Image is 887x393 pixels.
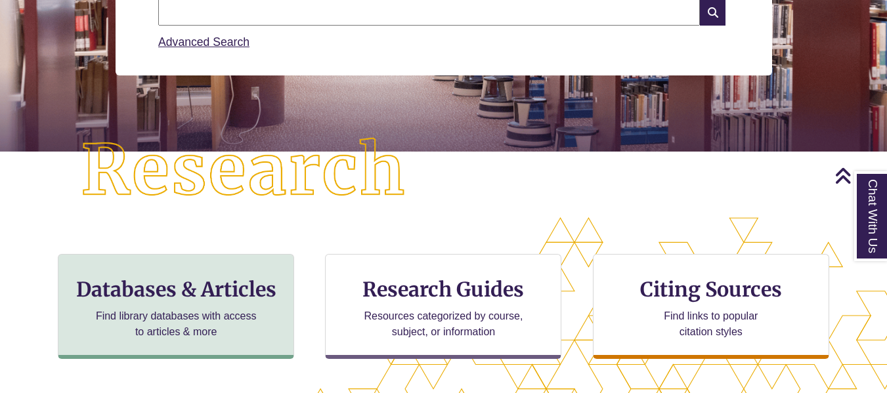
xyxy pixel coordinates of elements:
img: Research [45,102,444,240]
p: Resources categorized by course, subject, or information [358,308,529,340]
a: Advanced Search [158,35,249,49]
a: Research Guides Resources categorized by course, subject, or information [325,254,561,359]
h3: Citing Sources [631,277,791,302]
p: Find library databases with access to articles & more [91,308,262,340]
h3: Research Guides [336,277,550,302]
p: Find links to popular citation styles [647,308,775,340]
a: Databases & Articles Find library databases with access to articles & more [58,254,294,359]
a: Citing Sources Find links to popular citation styles [593,254,829,359]
h3: Databases & Articles [69,277,283,302]
a: Back to Top [834,167,884,184]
